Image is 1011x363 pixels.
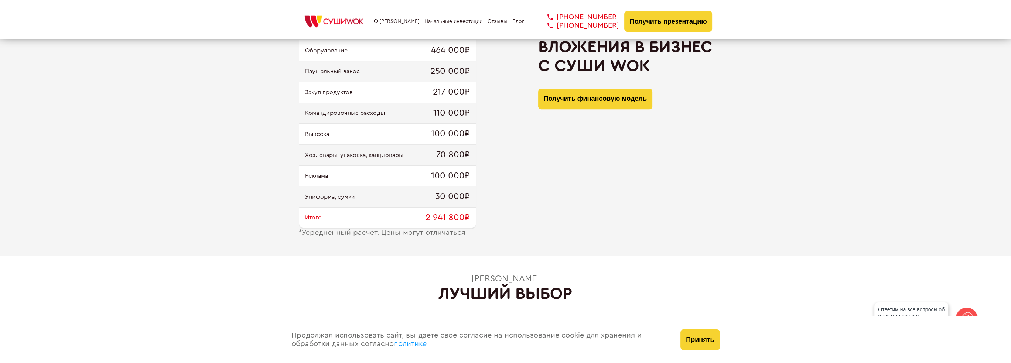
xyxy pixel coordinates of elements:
a: [PHONE_NUMBER] [536,13,619,21]
span: Униформа, сумки [305,194,355,200]
span: 100 000₽ [431,171,470,181]
a: политике [394,340,427,347]
span: Оборудование [305,47,348,54]
a: [PHONE_NUMBER] [536,21,619,30]
button: Получить презентацию [624,11,713,32]
span: 110 000₽ [433,108,470,119]
span: Паушальный взнос [305,68,360,75]
span: 464 000₽ [431,45,470,56]
span: Реклама [305,172,328,179]
span: Итого [305,214,322,221]
span: 100 000₽ [431,129,470,139]
img: СУШИWOK [299,13,369,30]
span: 2 941 800₽ [426,213,470,223]
div: Ответим на все вопросы об открытии вашего [PERSON_NAME]! [874,302,948,330]
span: 70 800₽ [436,150,470,160]
span: Командировочные расходы [305,110,385,116]
a: Блог [512,18,524,24]
a: Начальные инвестиции [424,18,482,24]
span: 217 000₽ [433,87,470,97]
div: Продолжая использовать сайт, вы даете свое согласие на использование cookie для хранения и обрабо... [284,316,673,363]
div: Усредненный расчет. Цены могут отличаться [299,229,476,237]
span: Вывеска [305,131,329,137]
span: 30 000₽ [435,192,470,202]
button: Получить финансовую модель [538,89,652,109]
button: Принять [680,329,720,350]
span: Закуп продуктов [305,89,353,96]
span: Хоз.товары, упаковка, канц.товары [305,152,403,158]
a: О [PERSON_NAME] [374,18,420,24]
a: Отзывы [488,18,508,24]
span: 250 000₽ [430,66,470,77]
h2: Первоначальные вложения в бизнес с Суши Wok [538,19,713,75]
